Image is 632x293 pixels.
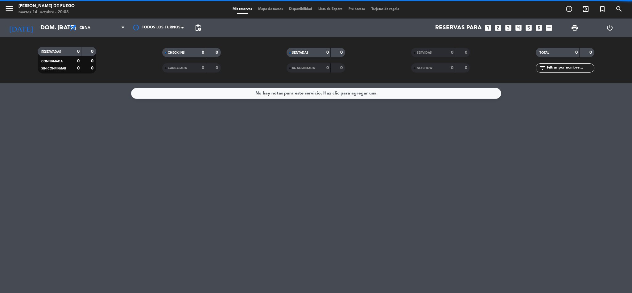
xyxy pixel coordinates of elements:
span: CONFIRMADA [41,60,63,63]
i: exit_to_app [582,5,589,13]
strong: 0 [91,59,95,63]
strong: 0 [216,66,219,70]
i: looks_6 [535,24,543,32]
strong: 0 [451,50,453,55]
span: Disponibilidad [286,7,315,11]
button: menu [5,4,14,15]
strong: 0 [326,66,329,70]
span: RESERVADAS [41,50,61,53]
span: NO SHOW [417,67,432,70]
strong: 0 [340,66,344,70]
strong: 0 [326,50,329,55]
i: add_box [545,24,553,32]
div: LOG OUT [592,19,627,37]
i: looks_two [494,24,502,32]
i: looks_5 [525,24,533,32]
strong: 0 [91,49,95,54]
strong: 0 [77,59,80,63]
i: search [615,5,623,13]
i: arrow_drop_down [57,24,65,31]
strong: 0 [202,50,204,55]
span: Tarjetas de regalo [368,7,403,11]
i: power_settings_new [606,24,613,31]
div: martes 14. octubre - 20:08 [19,9,75,15]
span: CHECK INS [168,51,185,54]
span: RE AGENDADA [292,67,315,70]
span: SENTADAS [292,51,308,54]
strong: 0 [465,50,469,55]
span: Reservas para [435,24,482,31]
i: looks_4 [514,24,523,32]
i: menu [5,4,14,13]
strong: 0 [575,50,578,55]
strong: 0 [91,66,95,70]
span: Mis reservas [229,7,255,11]
span: TOTAL [539,51,549,54]
span: pending_actions [194,24,202,31]
strong: 0 [216,50,219,55]
span: print [571,24,578,31]
div: [PERSON_NAME] de Fuego [19,3,75,9]
span: CANCELADA [168,67,187,70]
i: add_circle_outline [565,5,573,13]
i: looks_one [484,24,492,32]
span: SIN CONFIRMAR [41,67,66,70]
span: Lista de Espera [315,7,345,11]
strong: 0 [202,66,204,70]
strong: 0 [465,66,469,70]
span: Pre-acceso [345,7,368,11]
strong: 0 [340,50,344,55]
div: No hay notas para este servicio. Haz clic para agregar una [255,90,377,97]
span: Cena [80,26,90,30]
i: turned_in_not [599,5,606,13]
i: filter_list [539,64,546,72]
input: Filtrar por nombre... [546,65,594,71]
i: looks_3 [504,24,512,32]
span: SERVIDAS [417,51,432,54]
strong: 0 [77,49,80,54]
i: [DATE] [5,21,37,35]
strong: 0 [451,66,453,70]
span: Mapa de mesas [255,7,286,11]
strong: 0 [589,50,593,55]
strong: 0 [77,66,80,70]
